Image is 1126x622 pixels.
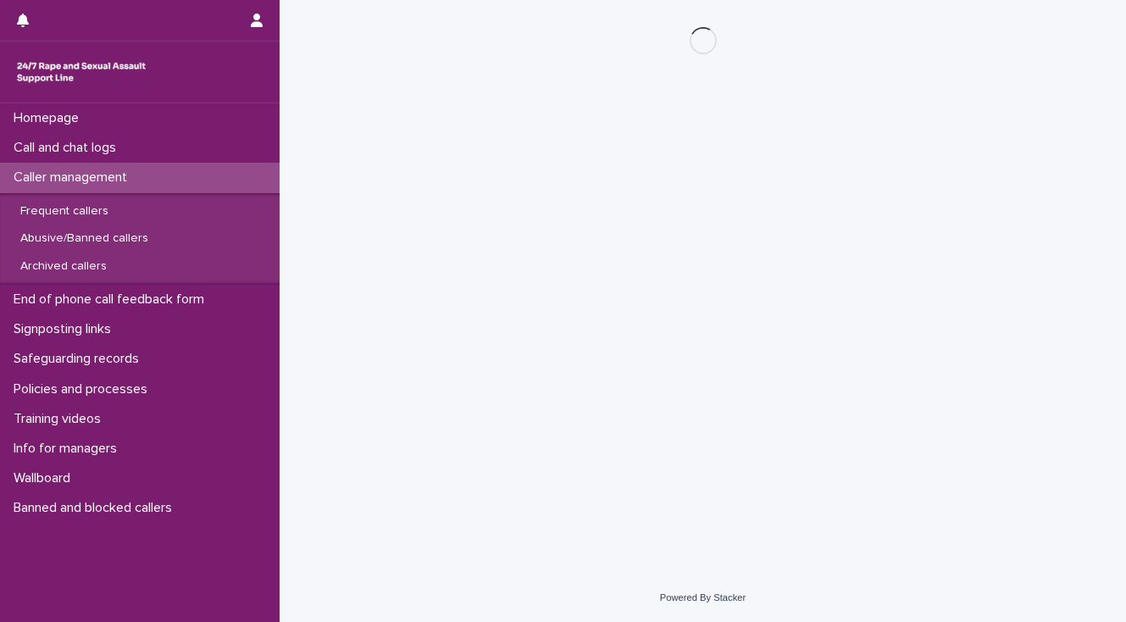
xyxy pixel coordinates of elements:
img: rhQMoQhaT3yELyF149Cw [14,55,149,89]
p: Banned and blocked callers [7,500,186,516]
p: Training videos [7,411,114,427]
p: Signposting links [7,321,125,337]
p: Call and chat logs [7,140,130,156]
p: Wallboard [7,470,84,486]
p: Frequent callers [7,204,122,219]
p: Safeguarding records [7,351,153,367]
p: End of phone call feedback form [7,292,218,308]
p: Archived callers [7,259,120,274]
p: Abusive/Banned callers [7,231,162,246]
p: Info for managers [7,441,130,457]
a: Powered By Stacker [660,592,746,603]
p: Policies and processes [7,381,161,397]
p: Homepage [7,110,92,126]
p: Caller management [7,169,141,186]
